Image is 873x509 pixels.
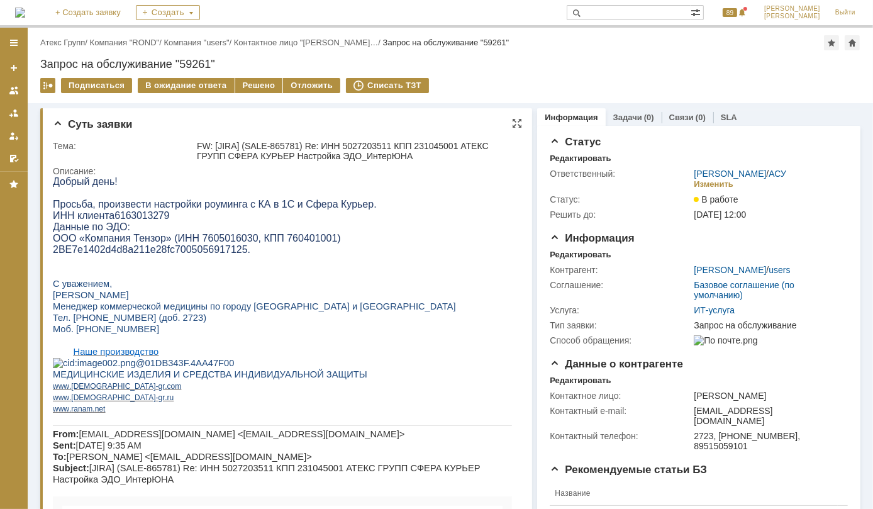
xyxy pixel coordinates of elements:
a: Компания "users" [164,38,229,47]
div: (0) [696,113,706,122]
div: Сделать домашней страницей [845,35,860,50]
span: ➡️ [226,455,238,466]
a: Задачи [613,113,642,122]
a: Мои согласования [4,148,24,169]
span: Расширенный поиск [691,6,703,18]
div: / [694,265,790,275]
span: . [16,217,18,226]
span: [DATE] 12:00 [694,210,746,220]
a: Мои заявки [4,126,24,146]
div: Запрос на обслуживание [694,320,842,330]
span: . [195,68,197,79]
div: Описание: [53,166,518,176]
div: Добавить в избранное [824,35,839,50]
img: По почте.png [694,335,757,345]
a: users [769,265,790,275]
a: [PERSON_NAME] [694,265,766,275]
span: Информация [550,232,634,244]
span: Данные о контрагенте [550,358,683,370]
div: / [164,38,233,47]
div: Запрос на обслуживание "59261" [40,58,860,70]
div: Редактировать [550,154,611,164]
span: . [112,217,114,226]
a: Атекс Групп [40,38,85,47]
a: Информация [545,113,598,122]
a: Перейти на домашнюю страницу [15,8,25,18]
div: Способ обращения: [550,335,691,345]
div: (0) [644,113,654,122]
span: [PERSON_NAME] [764,5,820,13]
span: Нам важно знать ваше мнение, Пожалуйста, оцените нашу работу, мы хотим стать лучше и полезнее для... [35,431,369,466]
a: Заявки на командах [4,81,24,101]
a: Наше производство [21,170,106,181]
div: / [234,38,383,47]
th: Название [550,481,838,506]
a: Компания "ROND" [90,38,160,47]
div: Тема: [53,141,194,151]
div: / [90,38,164,47]
div: Ответственный: [550,169,691,179]
span: . [16,206,18,215]
a: SLA [721,113,737,122]
span: 89 [723,8,737,17]
span: 6163013279 [62,34,116,45]
img: logo [15,8,25,18]
div: Решить до: [550,210,691,220]
div: [PERSON_NAME] [694,391,842,401]
div: Контрагент: [550,265,691,275]
span: [DEMOGRAPHIC_DATA], что вы с нами! [35,467,214,478]
div: Редактировать [550,250,611,260]
span: Ваш запрос выполнен [116,361,306,381]
a: АСУ [769,169,786,179]
span: . [112,206,114,215]
div: / [694,169,786,179]
div: FW: [JIRA] (SALE-865781) Re: ИНН 5027203511 КПП 231045001 АТЕКС ГРУПП СФЕРА КУРЬЕР Настройка ЭДО_... [197,141,515,161]
span: Суть заявки [53,118,132,130]
img: Письмо [57,349,101,394]
span: - [103,206,106,215]
div: Статус: [550,194,691,204]
div: Соглашение: [550,280,691,290]
div: Запрос на обслуживание "59261" [383,38,509,47]
span: ranam [18,228,40,237]
span: [DEMOGRAPHIC_DATA] [18,206,103,215]
a: ИТ-услуга [694,305,735,315]
div: Контактный e-mail: [550,406,691,416]
span: Статус [550,136,601,148]
a: Заявки в моей ответственности [4,103,24,123]
span: В работе [694,194,738,204]
a: [PERSON_NAME] [694,169,766,179]
div: Изменить [694,179,733,189]
span: Рекомендуемые статьи БЗ [550,464,707,476]
span: . [16,228,18,237]
a: поставить звёздочки [238,455,326,466]
a: Базовое соглашение (по умолчанию) [694,280,794,300]
div: 2723, [PHONE_NUMBER], 89515059101 [694,431,842,451]
span: gr [106,206,113,215]
span: com [114,206,129,215]
span: ru [114,217,121,226]
a: Связи [669,113,694,122]
span: . [40,228,42,237]
div: Тип заявки: [550,320,691,330]
span: net [42,228,53,237]
a: Контактное лицо "[PERSON_NAME]… [234,38,379,47]
div: Услуга: [550,305,691,315]
div: Редактировать [550,376,611,386]
span: gr [106,217,113,226]
div: / [40,38,90,47]
a: Создать заявку [4,58,24,78]
div: На всю страницу [512,118,522,128]
div: [EMAIL_ADDRESS][DOMAIN_NAME] [694,406,842,426]
div: Создать [136,5,200,20]
span: [DEMOGRAPHIC_DATA] [18,217,103,226]
span: [PERSON_NAME] [764,13,820,20]
div: Работа с массовостью [40,78,55,93]
div: Контактное лицо: [550,391,691,401]
span: Код вашего запроса [60,499,123,508]
div: Контактный телефон: [550,431,691,441]
span: - [103,217,106,226]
